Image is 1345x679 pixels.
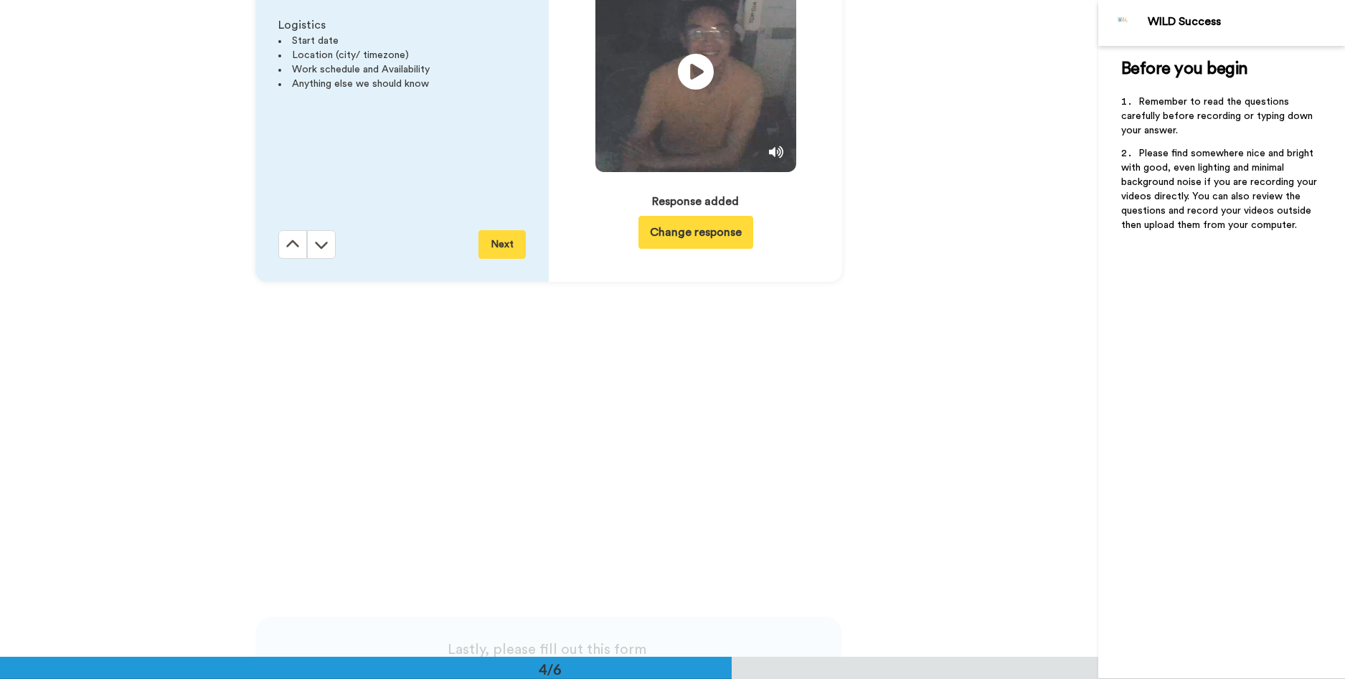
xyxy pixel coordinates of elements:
span: Start date [292,36,339,46]
span: Location (city/ timezone) [292,50,409,60]
span: Work schedule and Availability [292,65,430,75]
button: Change response [638,216,753,249]
span: Logistics [278,19,326,31]
div: Response added [652,193,739,210]
div: WILD Success [1148,15,1344,29]
img: Profile Image [1106,6,1141,40]
span: Anything else we should know [292,79,429,89]
div: 4/6 [516,659,585,679]
button: Next [478,230,526,259]
span: Please find somewhere nice and bright with good, even lighting and minimal background noise if yo... [1121,148,1320,230]
span: Before you begin [1121,60,1248,77]
span: Remember to read the questions carefully before recording or typing down your answer. [1121,97,1316,136]
img: Mute/Unmute [769,145,783,159]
